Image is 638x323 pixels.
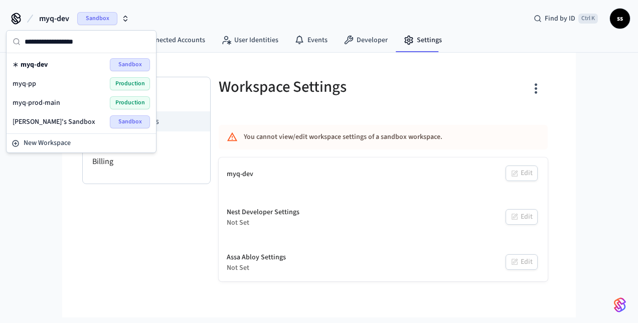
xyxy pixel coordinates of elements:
[39,13,69,25] span: myq-dev
[396,31,450,49] a: Settings
[244,128,494,146] div: You cannot view/edit workspace settings of a sandbox workspace.
[83,151,210,172] li: Billing
[13,117,95,127] span: [PERSON_NAME]'s Sandbox
[24,138,71,148] span: New Workspace
[13,98,60,108] span: myq-prod-main
[13,79,36,89] span: myq-pp
[7,53,156,133] div: Suggestions
[227,263,286,273] div: Not Set
[213,31,286,49] a: User Identities
[219,77,377,97] h5: Workspace Settings
[77,12,117,25] span: Sandbox
[614,297,626,313] img: SeamLogoGradient.69752ec5.svg
[610,9,630,29] button: ss
[286,31,336,49] a: Events
[110,58,150,71] span: Sandbox
[227,207,299,218] div: Nest Developer Settings
[110,115,150,128] span: Sandbox
[336,31,396,49] a: Developer
[227,218,299,228] div: Not Set
[110,96,150,109] span: Production
[526,10,606,28] div: Find by IDCtrl K
[110,77,150,90] span: Production
[611,10,629,28] span: ss
[578,14,598,24] span: Ctrl K
[122,31,213,49] a: Connected Accounts
[227,252,286,263] div: Assa Abloy Settings
[545,14,575,24] span: Find by ID
[227,169,253,180] div: myq-dev
[21,60,48,70] span: myq-dev
[8,135,155,151] button: New Workspace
